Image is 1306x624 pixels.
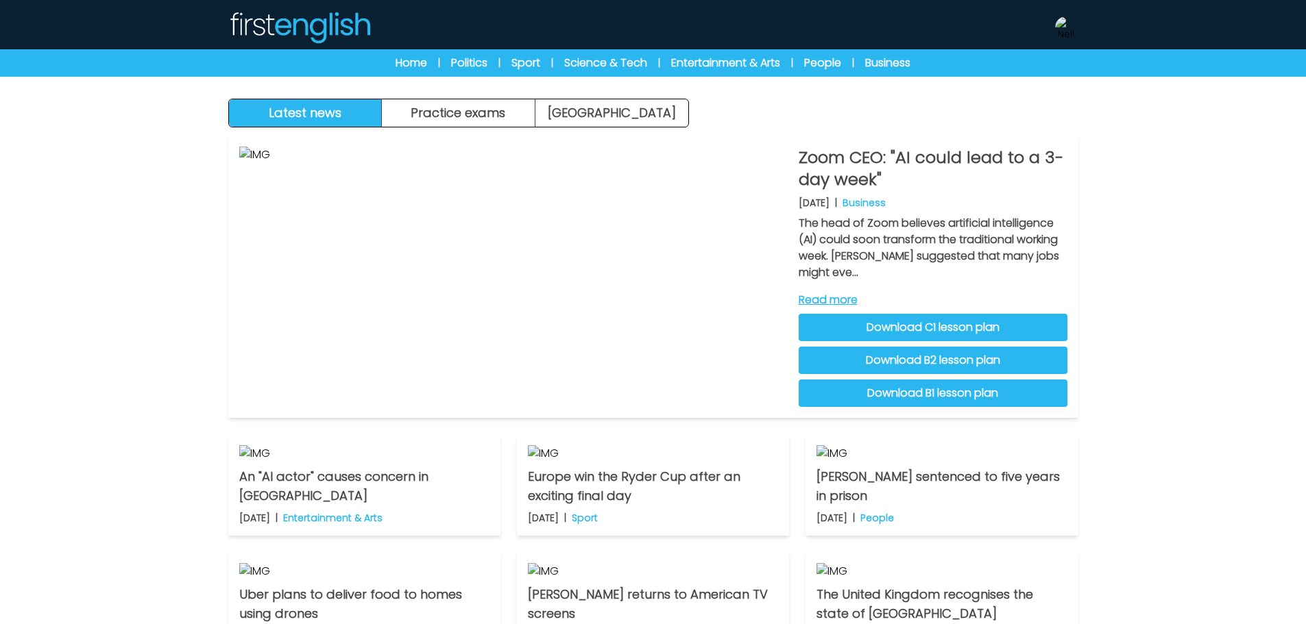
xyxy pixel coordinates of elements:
p: Business [843,196,886,210]
img: IMG [239,445,489,462]
p: Entertainment & Arts [283,511,383,525]
p: Europe win the Ryder Cup after an exciting final day [528,467,778,506]
a: Download B1 lesson plan [799,379,1067,407]
a: IMG Europe win the Ryder Cup after an exciting final day [DATE] | Sport [517,434,789,536]
a: [GEOGRAPHIC_DATA] [535,99,688,127]
p: Sport [572,511,598,525]
p: Zoom CEO: "AI could lead to a 3-day week" [799,147,1067,190]
p: Uber plans to deliver food to homes using drones [239,585,489,623]
img: Neil Storey [1055,16,1077,38]
p: [DATE] [528,511,559,525]
button: Practice exams [382,99,535,127]
span: | [791,56,793,70]
button: Latest news [229,99,383,127]
img: IMG [239,147,788,407]
p: [PERSON_NAME] sentenced to five years in prison [817,467,1067,506]
p: [DATE] [799,196,830,210]
span: | [498,56,500,70]
a: People [804,55,841,71]
span: | [551,56,553,70]
p: [PERSON_NAME] returns to American TV screens [528,585,778,623]
a: IMG An "AI actor" causes concern in [GEOGRAPHIC_DATA] [DATE] | Entertainment & Arts [228,434,500,536]
p: The United Kingdom recognises the state of [GEOGRAPHIC_DATA] [817,585,1067,623]
b: | [276,511,278,525]
p: An "AI actor" causes concern in [GEOGRAPHIC_DATA] [239,467,489,506]
a: Home [396,55,427,71]
a: Download C1 lesson plan [799,314,1067,341]
img: IMG [239,563,489,579]
span: | [658,56,660,70]
a: IMG [PERSON_NAME] sentenced to five years in prison [DATE] | People [806,434,1078,536]
img: IMG [817,445,1067,462]
img: IMG [528,563,778,579]
b: | [564,511,566,525]
a: Entertainment & Arts [671,55,780,71]
span: | [852,56,854,70]
p: The head of Zoom believes artificial intelligence (AI) could soon transform the traditional worki... [799,215,1067,281]
span: | [438,56,440,70]
img: Logo [228,11,371,44]
p: People [860,511,894,525]
b: | [835,196,837,210]
a: Business [865,55,910,71]
a: Science & Tech [564,55,647,71]
b: | [853,511,855,525]
img: IMG [817,563,1067,579]
img: IMG [528,445,778,462]
p: [DATE] [817,511,847,525]
a: Politics [451,55,487,71]
a: Sport [511,55,540,71]
a: Download B2 lesson plan [799,347,1067,374]
p: [DATE] [239,511,270,525]
a: Read more [799,292,1067,308]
